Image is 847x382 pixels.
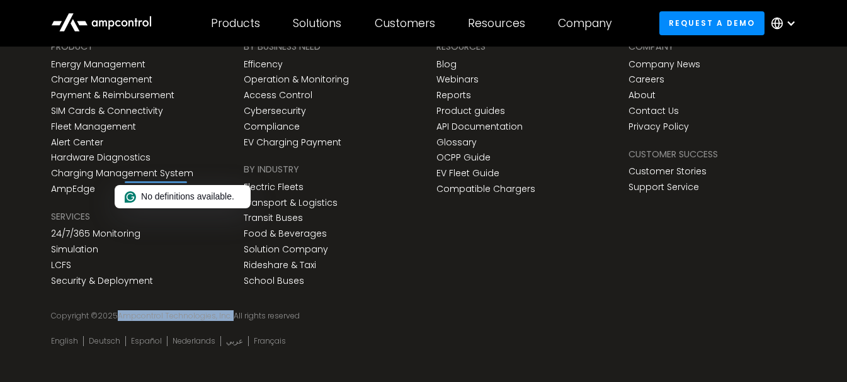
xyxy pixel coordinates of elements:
[628,90,656,101] a: About
[51,336,78,346] a: English
[131,336,162,346] a: Español
[226,336,243,346] a: عربي
[628,182,699,193] a: Support Service
[51,121,136,132] a: Fleet Management
[436,90,471,101] a: Reports
[628,40,674,53] div: Company
[51,260,71,271] a: LCFS
[244,244,328,255] a: Solution Company
[244,276,304,286] a: School Buses
[468,16,525,30] div: Resources
[244,121,300,132] a: Compliance
[244,182,304,193] a: Electric Fleets
[244,59,283,70] a: Efficency
[436,59,457,70] a: Blog
[51,168,193,179] a: Charging Management System
[51,74,152,85] a: Charger Management
[628,106,679,116] a: Contact Us
[51,137,103,148] a: Alert Center
[558,16,612,30] div: Company
[51,311,797,321] div: Copyright © Ampcontrol Technologies, Inc. All rights reserved
[628,166,707,177] a: Customer Stories
[244,260,316,271] a: Rideshare & Taxi
[436,106,505,116] a: Product guides
[89,336,120,346] a: Deutsch
[51,59,145,70] a: Energy Management
[628,74,664,85] a: Careers
[659,11,765,35] a: Request a demo
[628,59,700,70] a: Company News
[436,74,479,85] a: Webinars
[254,336,286,346] a: Français
[628,147,718,161] div: Customer success
[244,228,327,239] a: Food & Beverages
[628,121,689,132] a: Privacy Policy
[244,162,299,176] div: BY INDUSTRY
[244,106,306,116] a: Cybersecurity
[293,16,341,30] div: Solutions
[436,168,499,179] a: EV Fleet Guide
[375,16,435,30] div: Customers
[51,276,153,286] a: Security & Deployment
[51,90,174,101] a: Payment & Reimbursement
[51,228,140,239] a: 24/7/365 Monitoring
[244,74,349,85] a: Operation & Monitoring
[244,90,312,101] a: Access Control
[173,336,215,346] a: Nederlands
[436,137,477,148] a: Glossary
[436,121,523,132] a: API Documentation
[244,137,341,148] a: EV Charging Payment
[98,310,118,321] span: 2025
[211,16,260,30] div: Products
[436,40,486,53] div: Resources
[51,184,95,194] a: AmpEdge
[51,244,98,255] a: Simulation
[51,40,93,53] div: PRODUCT
[51,106,163,116] a: SIM Cards & Connectivity
[436,152,491,163] a: OCPP Guide
[244,198,338,208] a: Transport & Logistics
[51,210,90,223] div: SERVICES
[244,213,303,223] a: Transit Buses
[436,184,535,194] a: Compatible Chargers
[51,152,151,163] a: Hardware Diagnostics
[244,40,321,53] div: BY BUSINESS NEED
